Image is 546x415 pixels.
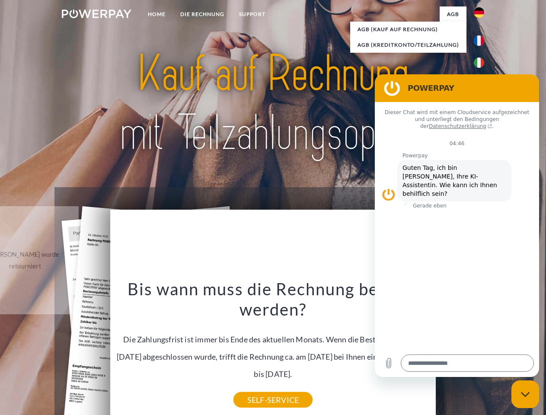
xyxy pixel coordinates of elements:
a: agb [440,6,466,22]
h3: Bis wann muss die Rechnung bezahlt werden? [115,278,431,320]
a: SELF-SERVICE [233,392,313,408]
a: AGB (Kreditkonto/Teilzahlung) [350,37,466,53]
img: it [474,57,484,68]
a: SUPPORT [232,6,273,22]
img: logo-powerpay-white.svg [62,10,131,18]
img: fr [474,35,484,46]
div: Die Zahlungsfrist ist immer bis Ende des aktuellen Monats. Wenn die Bestellung z.B. am [DATE] abg... [115,278,431,400]
img: de [474,7,484,18]
iframe: Messaging-Fenster [375,74,539,377]
iframe: Schaltfläche zum Öffnen des Messaging-Fensters; Konversation läuft [511,380,539,408]
a: Home [140,6,173,22]
a: DIE RECHNUNG [173,6,232,22]
img: title-powerpay_de.svg [83,41,463,166]
a: AGB (Kauf auf Rechnung) [350,22,466,37]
